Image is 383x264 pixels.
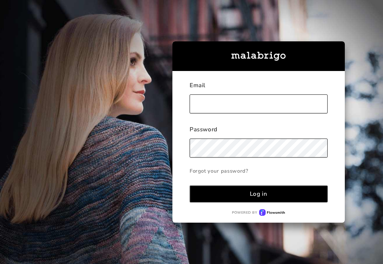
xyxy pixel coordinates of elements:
img: malabrigo-logo [231,52,286,61]
div: Password [190,125,328,139]
a: Powered byFlowsmith logo [190,209,328,216]
a: Forgot your password? [190,164,328,178]
button: Log in [190,185,328,202]
div: Email [190,81,328,94]
div: Log in [250,190,267,198]
img: Flowsmith logo [259,209,285,216]
p: Powered by [232,210,257,215]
